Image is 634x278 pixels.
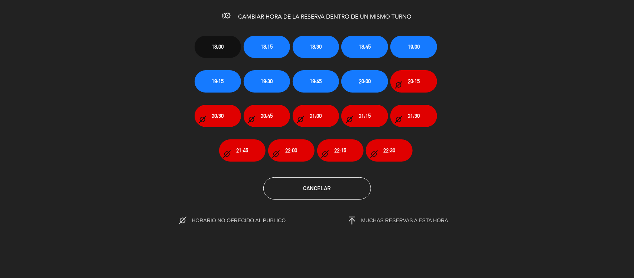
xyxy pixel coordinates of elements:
[310,111,322,120] span: 21:00
[238,14,412,20] span: CAMBIAR HORA DE LA RESERVA DENTRO DE UN MISMO TURNO
[212,42,224,51] span: 18:00
[293,105,339,127] button: 21:00
[268,139,315,162] button: 22:00
[293,36,339,58] button: 18:30
[390,70,437,93] button: 20:15
[195,70,241,93] button: 19:15
[261,111,273,120] span: 20:45
[361,217,448,223] span: MUCHAS RESERVAS A ESTA HORA
[285,146,297,155] span: 22:00
[341,36,388,58] button: 18:45
[366,139,412,162] button: 22:30
[244,105,290,127] button: 20:45
[383,146,395,155] span: 22:30
[341,70,388,93] button: 20:00
[310,42,322,51] span: 18:30
[263,177,371,200] button: Cancelar
[195,36,241,58] button: 18:00
[310,77,322,85] span: 19:45
[192,217,301,223] span: HORARIO NO OFRECIDO AL PUBLICO
[341,105,388,127] button: 21:15
[359,42,371,51] span: 18:45
[212,111,224,120] span: 20:30
[317,139,364,162] button: 22:15
[236,146,248,155] span: 21:45
[359,111,371,120] span: 21:15
[390,105,437,127] button: 21:30
[408,42,420,51] span: 19:00
[303,185,331,191] span: Cancelar
[261,77,273,85] span: 19:30
[244,70,290,93] button: 19:30
[261,42,273,51] span: 18:15
[244,36,290,58] button: 18:15
[293,70,339,93] button: 19:45
[408,77,420,85] span: 20:15
[334,146,346,155] span: 22:15
[195,105,241,127] button: 20:30
[219,139,266,162] button: 21:45
[390,36,437,58] button: 19:00
[212,77,224,85] span: 19:15
[359,77,371,85] span: 20:00
[408,111,420,120] span: 21:30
